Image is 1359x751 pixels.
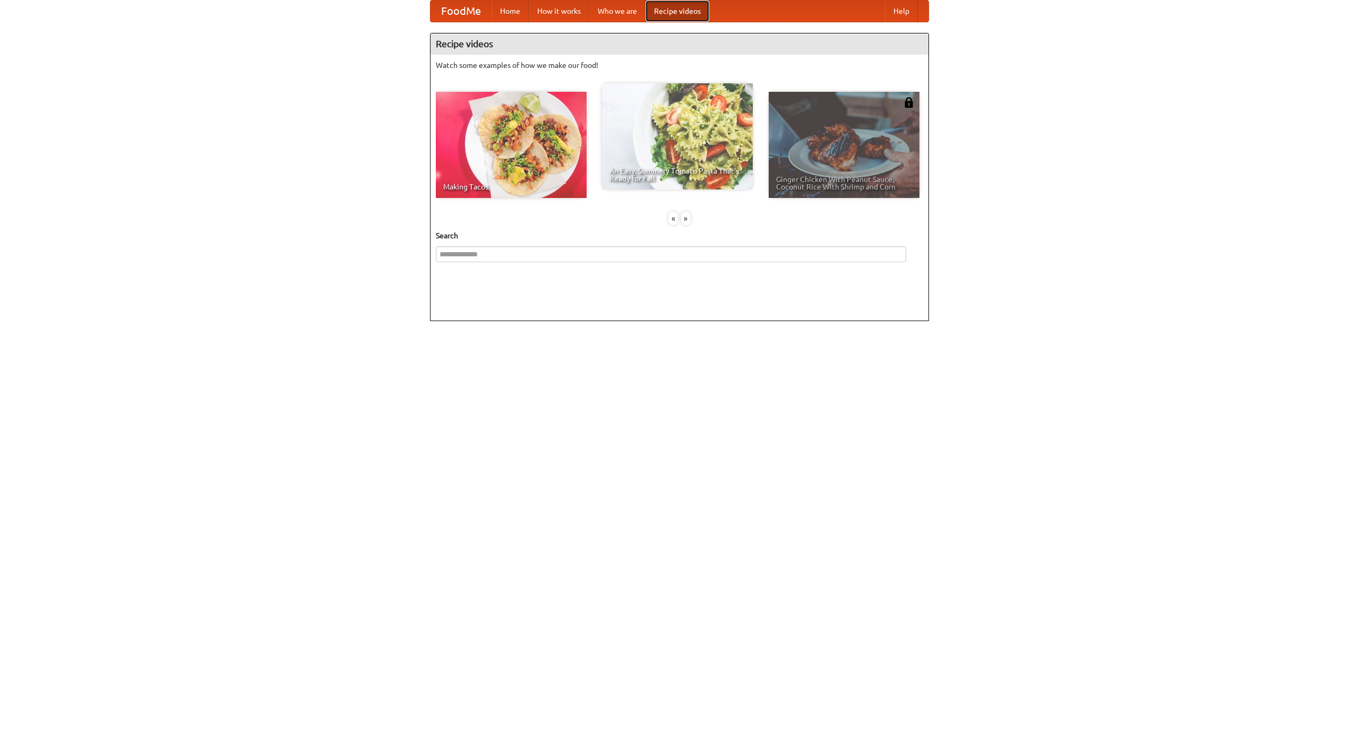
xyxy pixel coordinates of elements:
div: « [668,212,678,225]
a: Recipe videos [646,1,709,22]
a: An Easy, Summery Tomato Pasta That's Ready for Fall [602,83,753,189]
h5: Search [436,230,923,241]
p: Watch some examples of how we make our food! [436,60,923,71]
span: An Easy, Summery Tomato Pasta That's Ready for Fall [609,167,745,182]
a: Making Tacos [436,92,587,198]
div: » [681,212,691,225]
a: Who we are [589,1,646,22]
a: How it works [529,1,589,22]
a: Home [492,1,529,22]
a: FoodMe [431,1,492,22]
a: Help [885,1,918,22]
h4: Recipe videos [431,33,928,55]
img: 483408.png [904,97,914,108]
span: Making Tacos [443,183,579,191]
